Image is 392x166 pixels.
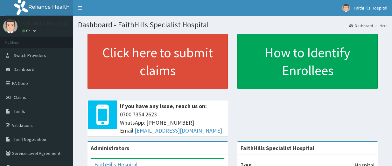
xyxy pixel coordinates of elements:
strong: FaithHills Specialist Hospital [241,144,314,152]
b: If you have any issue, reach us on: [120,102,207,110]
span: Tariffs [14,108,25,114]
a: [EMAIL_ADDRESS][DOMAIN_NAME] [135,127,222,134]
span: Claims [14,94,26,100]
span: FaithHills Hospital [354,5,387,11]
a: Online [22,29,38,33]
h1: Dashboard - FaithHills Specialist Hospital [78,21,387,29]
a: Click here to submit claims [87,34,228,89]
img: User Image [3,19,17,33]
span: Tariff Negotiation [14,136,46,142]
span: 0700 7354 2623 WhatsApp: [PHONE_NUMBER] Email: [120,110,225,135]
b: Administrators [91,144,129,152]
span: Dashboard [14,66,34,72]
a: How to Identify Enrollees [237,34,378,89]
li: Here [374,23,387,28]
a: Dashboard [349,23,373,28]
img: User Image [342,4,350,12]
p: FaithHills Hospital [22,21,68,26]
span: Switch Providers [14,52,46,58]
